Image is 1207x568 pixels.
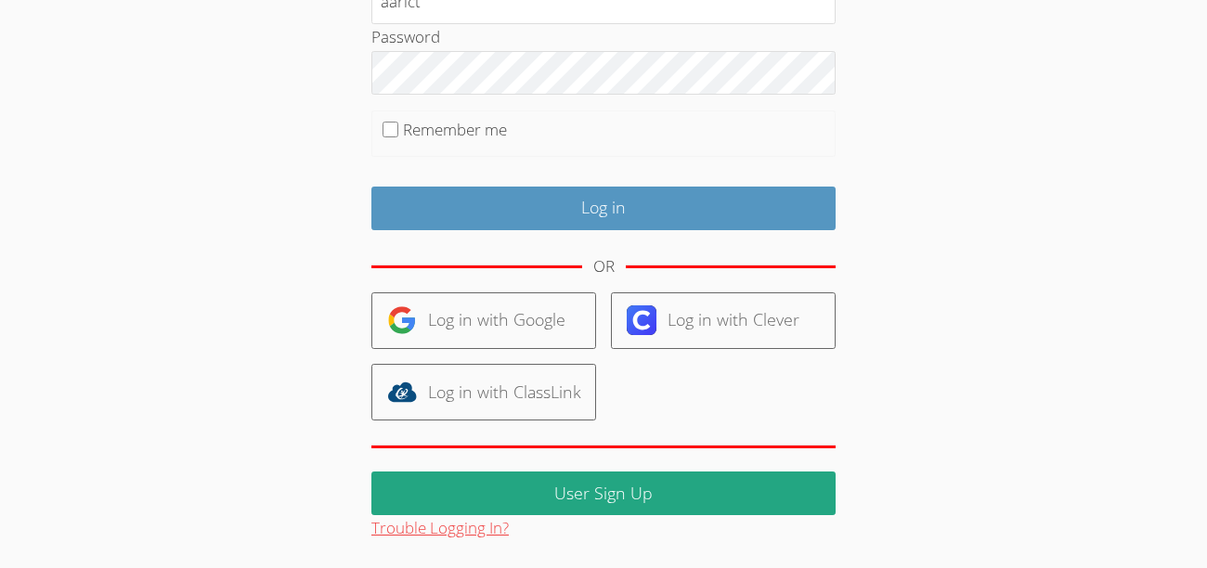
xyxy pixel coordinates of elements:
a: Log in with Clever [611,292,836,349]
img: clever-logo-6eab21bc6e7a338710f1a6ff85c0baf02591cd810cc4098c63d3a4b26e2feb20.svg [627,305,656,335]
img: classlink-logo-d6bb404cc1216ec64c9a2012d9dc4662098be43eaf13dc465df04b49fa7ab582.svg [387,377,417,407]
a: User Sign Up [371,471,836,515]
label: Remember me [403,119,507,140]
img: google-logo-50288ca7cdecda66e5e0955fdab243c47b7ad437acaf1139b6f446037453330a.svg [387,305,417,335]
input: Log in [371,187,836,230]
a: Log in with ClassLink [371,364,596,420]
a: Log in with Google [371,292,596,349]
label: Password [371,26,440,47]
button: Trouble Logging In? [371,515,509,542]
div: OR [593,253,615,280]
